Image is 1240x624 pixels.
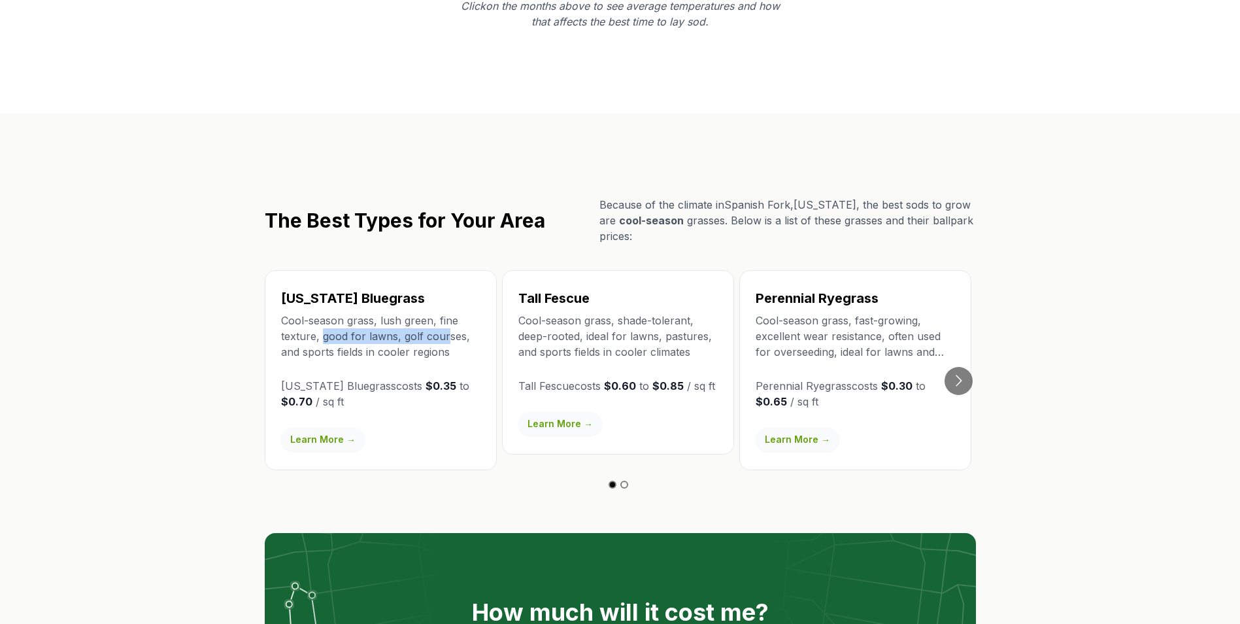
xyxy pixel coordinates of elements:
[281,378,480,409] p: [US_STATE] Bluegrass costs to / sq ft
[265,209,545,232] h2: The Best Types for Your Area
[518,378,718,394] p: Tall Fescue costs to / sq ft
[281,289,480,307] h3: [US_STATE] Bluegrass
[518,289,718,307] h3: Tall Fescue
[756,428,839,451] a: Learn More →
[281,313,480,360] p: Cool-season grass, lush green, fine texture, good for lawns, golf courses, and sports fields in c...
[756,289,955,307] h3: Perennial Ryegrass
[604,379,636,392] strong: $0.60
[426,379,456,392] strong: $0.35
[599,197,976,244] p: Because of the climate in Spanish Fork , [US_STATE] , the best sods to grow are grasses. Below is...
[945,367,973,395] button: Go to next slide
[518,412,602,436] a: Learn More →
[881,379,913,392] strong: $0.30
[281,395,312,408] strong: $0.70
[281,428,365,451] a: Learn More →
[756,395,787,408] strong: $0.65
[756,313,955,360] p: Cool-season grass, fast-growing, excellent wear resistance, often used for overseeding, ideal for...
[619,214,684,227] span: cool-season
[609,481,616,489] button: Go to slide 1
[518,313,718,360] p: Cool-season grass, shade-tolerant, deep-rooted, ideal for lawns, pastures, and sports fields in c...
[652,379,684,392] strong: $0.85
[756,378,955,409] p: Perennial Ryegrass costs to / sq ft
[620,481,628,489] button: Go to slide 2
